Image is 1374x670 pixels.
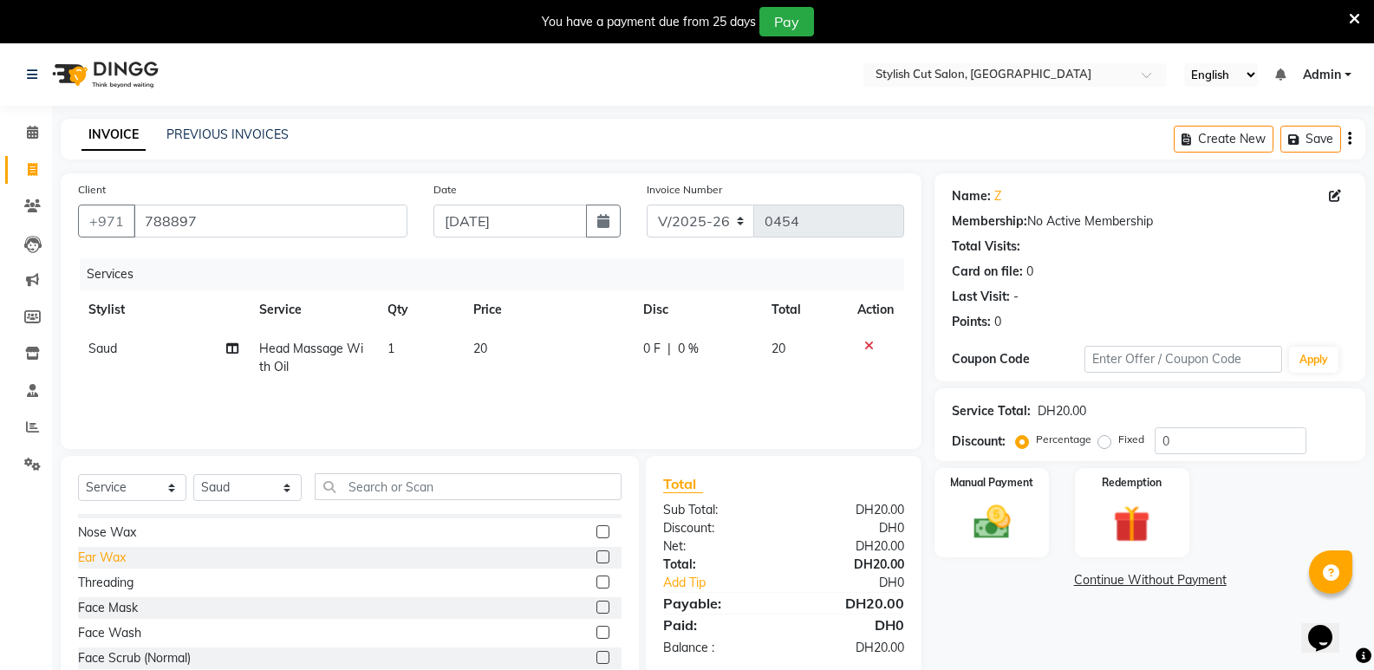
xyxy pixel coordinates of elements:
div: Card on file: [952,263,1023,281]
div: Discount: [952,433,1006,451]
div: Balance : [650,639,784,657]
img: _cash.svg [962,501,1022,543]
th: Price [463,290,634,329]
div: Ear Wax [78,549,126,567]
span: 1 [387,341,394,356]
span: 0 % [678,340,699,358]
div: Last Visit: [952,288,1010,306]
iframe: chat widget [1301,601,1357,653]
div: Payable: [650,593,784,614]
div: Net: [650,537,784,556]
label: Redemption [1102,475,1162,491]
img: logo [44,50,163,99]
label: Invoice Number [647,182,722,198]
div: Service Total: [952,402,1031,420]
div: Paid: [650,615,784,635]
div: Name: [952,187,991,205]
span: 20 [772,341,785,356]
div: - [1013,288,1019,306]
div: Total Visits: [952,237,1020,256]
input: Enter Offer / Coupon Code [1084,346,1282,373]
div: Sub Total: [650,501,784,519]
span: Admin [1303,66,1341,84]
div: 0 [994,313,1001,331]
button: Pay [759,7,814,36]
div: DH0 [784,519,917,537]
button: Create New [1174,126,1273,153]
th: Qty [377,290,463,329]
div: DH20.00 [784,556,917,574]
label: Client [78,182,106,198]
th: Stylist [78,290,249,329]
th: Total [761,290,847,329]
div: Face Mask [78,599,138,617]
th: Action [847,290,904,329]
span: 20 [473,341,487,356]
button: Save [1280,126,1341,153]
div: Coupon Code [952,350,1084,368]
a: Z [994,187,1001,205]
div: DH20.00 [1038,402,1086,420]
div: DH20.00 [784,593,917,614]
div: Nose Wax [78,524,136,542]
div: DH20.00 [784,501,917,519]
span: Saud [88,341,117,356]
span: Head Massage With Oil [259,341,363,374]
div: DH0 [806,574,917,592]
div: Points: [952,313,991,331]
button: Apply [1289,347,1338,373]
a: Continue Without Payment [938,571,1362,589]
a: Add Tip [650,574,806,592]
span: Total [663,475,703,493]
div: No Active Membership [952,212,1348,231]
div: Total: [650,556,784,574]
span: 0 F [643,340,661,358]
img: _gift.svg [1102,501,1162,547]
input: Search by Name/Mobile/Email/Code [133,205,407,237]
a: INVOICE [81,120,146,151]
div: DH0 [784,615,917,635]
button: +971 [78,205,135,237]
th: Disc [633,290,761,329]
a: PREVIOUS INVOICES [166,127,289,142]
label: Date [433,182,457,198]
div: DH20.00 [784,537,917,556]
div: 0 [1026,263,1033,281]
div: Threading [78,574,133,592]
div: Face Wash [78,624,141,642]
span: | [667,340,671,358]
label: Percentage [1036,432,1091,447]
div: Services [80,258,917,290]
label: Manual Payment [950,475,1033,491]
div: Face Scrub (Normal) [78,649,191,667]
div: DH20.00 [784,639,917,657]
input: Search or Scan [315,473,622,500]
div: Discount: [650,519,784,537]
div: Membership: [952,212,1027,231]
label: Fixed [1118,432,1144,447]
th: Service [249,290,377,329]
div: You have a payment due from 25 days [542,13,756,31]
